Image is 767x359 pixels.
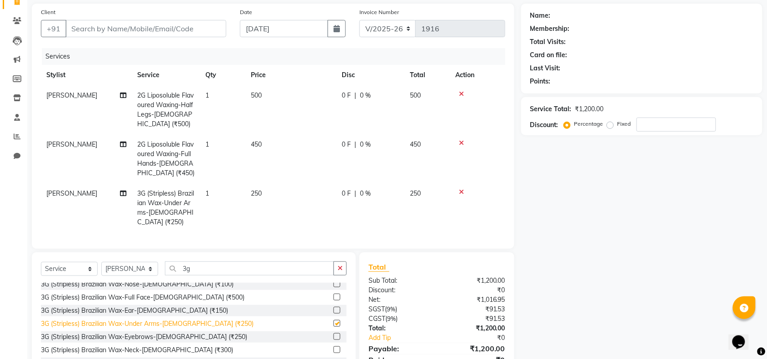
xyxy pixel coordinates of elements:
[369,315,385,323] span: CGST
[342,189,351,198] span: 0 F
[362,295,437,305] div: Net:
[205,140,209,148] span: 1
[336,65,404,85] th: Disc
[360,189,371,198] span: 0 %
[41,319,254,329] div: 3G (Stripless) Brazilian Wax-Under Arms-[DEMOGRAPHIC_DATA] (₹250)
[437,314,512,324] div: ₹91.53
[41,280,234,289] div: 3G (Stripless) Brazilian Wax-Nose-[DEMOGRAPHIC_DATA] (₹100)
[387,315,396,322] span: 9%
[369,262,389,272] span: Total
[41,8,55,16] label: Client
[360,91,371,100] span: 0 %
[251,140,262,148] span: 450
[354,91,356,100] span: |
[205,189,209,197] span: 1
[362,333,449,343] a: Add Tip
[41,20,66,37] button: +91
[449,333,512,343] div: ₹0
[369,305,385,313] span: SGST
[437,343,512,354] div: ₹1,200.00
[450,65,505,85] th: Action
[362,276,437,285] div: Sub Total:
[137,140,194,177] span: 2G Liposoluble Flavoured Waxing-Full Hands-[DEMOGRAPHIC_DATA] (₹450)
[530,77,551,86] div: Points:
[437,285,512,295] div: ₹0
[205,91,209,99] span: 1
[362,285,437,295] div: Discount:
[410,91,421,99] span: 500
[41,306,228,315] div: 3G (Stripless) Brazilian Wax-Ear-[DEMOGRAPHIC_DATA] (₹150)
[41,332,247,342] div: 3G (Stripless) Brazilian Wax-Eyebrows-[DEMOGRAPHIC_DATA] (₹250)
[354,140,356,149] span: |
[245,65,336,85] th: Price
[530,24,570,34] div: Membership:
[404,65,450,85] th: Total
[46,140,97,148] span: [PERSON_NAME]
[530,50,568,60] div: Card on file:
[240,8,252,16] label: Date
[200,65,245,85] th: Qty
[342,140,351,149] span: 0 F
[530,120,558,130] div: Discount:
[41,65,132,85] th: Stylist
[410,189,421,197] span: 250
[410,140,421,148] span: 450
[137,91,194,128] span: 2G Liposoluble Flavoured Waxing-Half Legs-[DEMOGRAPHIC_DATA] (₹500)
[165,261,334,275] input: Search or Scan
[575,104,604,114] div: ₹1,200.00
[437,295,512,305] div: ₹1,016.95
[354,189,356,198] span: |
[437,276,512,285] div: ₹1,200.00
[342,91,351,100] span: 0 F
[41,345,233,355] div: 3G (Stripless) Brazilian Wax-Neck-[DEMOGRAPHIC_DATA] (₹300)
[65,20,226,37] input: Search by Name/Mobile/Email/Code
[251,91,262,99] span: 500
[618,120,631,128] label: Fixed
[251,189,262,197] span: 250
[530,37,566,47] div: Total Visits:
[530,11,551,20] div: Name:
[41,293,244,302] div: 3G (Stripless) Brazilian Wax-Full Face-[DEMOGRAPHIC_DATA] (₹500)
[530,64,561,73] div: Last Visit:
[437,324,512,333] div: ₹1,200.00
[42,48,512,65] div: Services
[387,305,395,313] span: 9%
[359,8,399,16] label: Invoice Number
[362,305,437,314] div: ( )
[729,323,758,350] iframe: chat widget
[362,343,437,354] div: Payable:
[137,189,194,226] span: 3G (Stripless) Brazilian Wax-Under Arms-[DEMOGRAPHIC_DATA] (₹250)
[360,140,371,149] span: 0 %
[574,120,603,128] label: Percentage
[132,65,200,85] th: Service
[46,91,97,99] span: [PERSON_NAME]
[362,324,437,333] div: Total:
[530,104,572,114] div: Service Total:
[362,314,437,324] div: ( )
[437,305,512,314] div: ₹91.53
[46,189,97,197] span: [PERSON_NAME]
